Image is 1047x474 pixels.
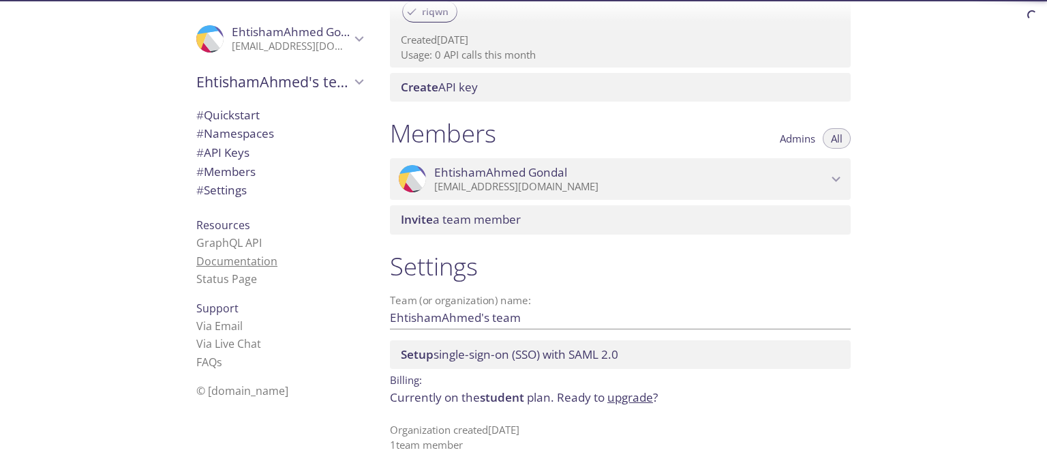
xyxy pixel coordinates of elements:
p: Created [DATE] [401,33,840,47]
a: Documentation [196,254,277,269]
span: API Keys [196,145,249,160]
button: All [823,128,851,149]
button: Admins [772,128,823,149]
div: EhtishamAhmed Gondal [390,158,851,201]
span: Members [196,164,256,179]
h1: Settings [390,251,851,282]
div: Setup SSO [390,340,851,369]
span: EhtishamAhmed Gondal [232,24,365,40]
div: Team Settings [185,181,374,200]
span: # [196,107,204,123]
span: © [DOMAIN_NAME] [196,383,288,398]
span: EhtishamAhmed Gondal [434,165,567,180]
a: GraphQL API [196,235,262,250]
span: EhtishamAhmed's team [196,72,350,91]
div: EhtishamAhmed's team [185,64,374,100]
p: [EMAIL_ADDRESS][DOMAIN_NAME] [434,180,828,194]
div: API Keys [185,143,374,162]
div: Invite a team member [390,205,851,234]
span: # [196,125,204,141]
p: Usage: 0 API calls this month [401,48,840,62]
span: Settings [196,182,247,198]
span: Support [196,301,239,316]
span: Setup [401,346,434,362]
div: Create API Key [390,73,851,102]
span: Ready to ? [557,389,658,405]
span: # [196,145,204,160]
a: Via Live Chat [196,336,261,351]
h1: Members [390,118,496,149]
span: s [217,355,222,370]
a: Status Page [196,271,257,286]
span: student [480,389,524,405]
span: Namespaces [196,125,274,141]
div: Members [185,162,374,181]
a: FAQ [196,355,222,370]
div: Quickstart [185,106,374,125]
div: EhtishamAhmed Gondal [185,16,374,61]
a: upgrade [607,389,653,405]
a: Via Email [196,319,243,334]
span: a team member [401,211,521,227]
span: API key [401,79,478,95]
span: # [196,164,204,179]
span: Quickstart [196,107,260,123]
span: Create [401,79,438,95]
span: Invite [401,211,433,227]
p: Currently on the plan. [390,389,851,406]
p: Organization created [DATE] 1 team member [390,423,851,452]
p: [EMAIL_ADDRESS][DOMAIN_NAME] [232,40,350,53]
label: Team (or organization) name: [390,295,532,306]
span: Resources [196,218,250,233]
div: Namespaces [185,124,374,143]
p: Billing: [390,369,851,389]
span: single-sign-on (SSO) with SAML 2.0 [401,346,618,362]
span: # [196,182,204,198]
